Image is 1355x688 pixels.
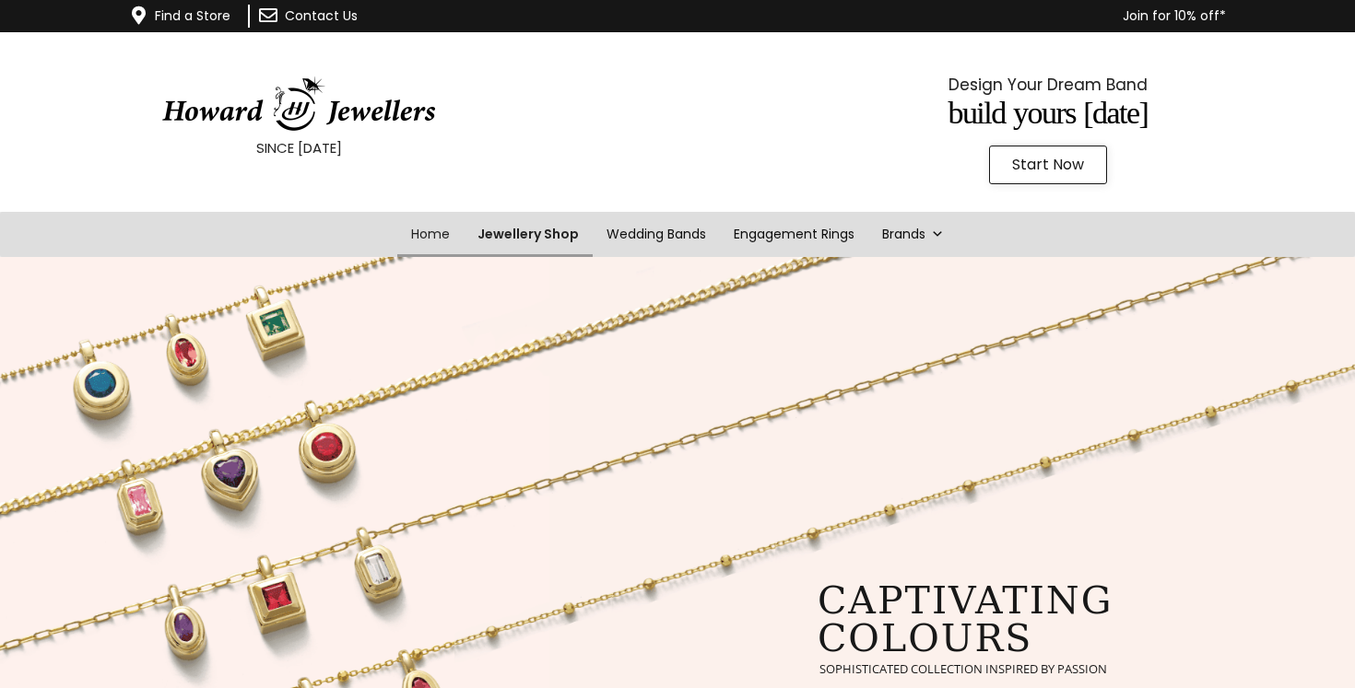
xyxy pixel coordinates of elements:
a: Find a Store [155,6,230,25]
p: SINCE [DATE] [46,136,551,160]
p: Design Your Dream Band [795,71,1301,99]
a: Home [397,212,464,257]
rs-layer: sophisticated collection inspired by passion [819,663,1107,675]
a: Brands [868,212,958,257]
span: Build Yours [DATE] [948,96,1148,130]
p: Join for 10% off* [466,5,1226,28]
a: Wedding Bands [593,212,720,257]
a: Start Now [989,146,1107,184]
img: HowardJewellersLogo-04 [160,76,437,132]
a: Jewellery Shop [464,212,593,257]
span: Start Now [1012,157,1084,172]
a: Engagement Rings [720,212,868,257]
a: Contact Us [285,6,358,25]
rs-layer: captivating colours [818,582,1113,658]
